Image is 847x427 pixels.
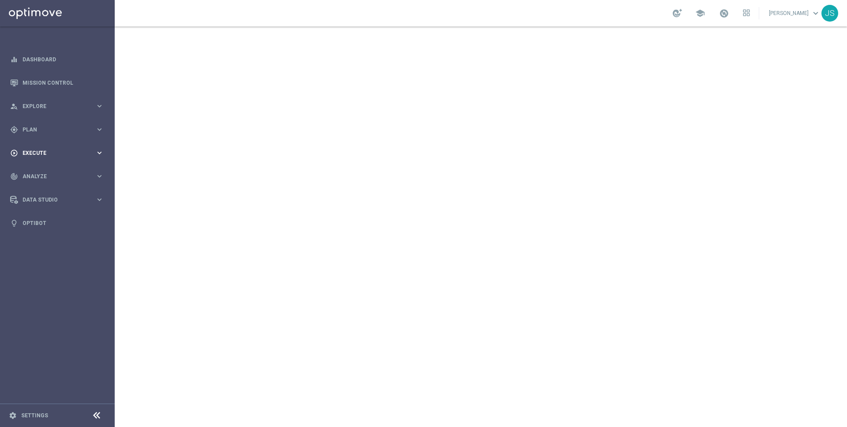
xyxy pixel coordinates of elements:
[10,126,104,133] button: gps_fixed Plan keyboard_arrow_right
[10,103,104,110] button: person_search Explore keyboard_arrow_right
[10,56,18,64] i: equalizer
[811,8,821,18] span: keyboard_arrow_down
[10,172,18,180] i: track_changes
[10,149,95,157] div: Execute
[10,219,18,227] i: lightbulb
[10,150,104,157] button: play_circle_outline Execute keyboard_arrow_right
[10,71,104,94] div: Mission Control
[22,150,95,156] span: Execute
[22,127,95,132] span: Plan
[821,5,838,22] div: JS
[10,172,95,180] div: Analyze
[10,196,95,204] div: Data Studio
[22,104,95,109] span: Explore
[10,196,104,203] button: Data Studio keyboard_arrow_right
[95,102,104,110] i: keyboard_arrow_right
[95,125,104,134] i: keyboard_arrow_right
[22,211,104,235] a: Optibot
[10,149,18,157] i: play_circle_outline
[10,79,104,86] button: Mission Control
[10,126,95,134] div: Plan
[10,102,95,110] div: Explore
[10,173,104,180] button: track_changes Analyze keyboard_arrow_right
[10,211,104,235] div: Optibot
[95,149,104,157] i: keyboard_arrow_right
[21,413,48,418] a: Settings
[95,172,104,180] i: keyboard_arrow_right
[22,197,95,202] span: Data Studio
[10,48,104,71] div: Dashboard
[10,102,18,110] i: person_search
[10,220,104,227] button: lightbulb Optibot
[768,7,821,20] a: [PERSON_NAME]keyboard_arrow_down
[22,48,104,71] a: Dashboard
[22,71,104,94] a: Mission Control
[9,412,17,420] i: settings
[95,195,104,204] i: keyboard_arrow_right
[22,174,95,179] span: Analyze
[10,126,18,134] i: gps_fixed
[695,8,705,18] span: school
[10,56,104,63] button: equalizer Dashboard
